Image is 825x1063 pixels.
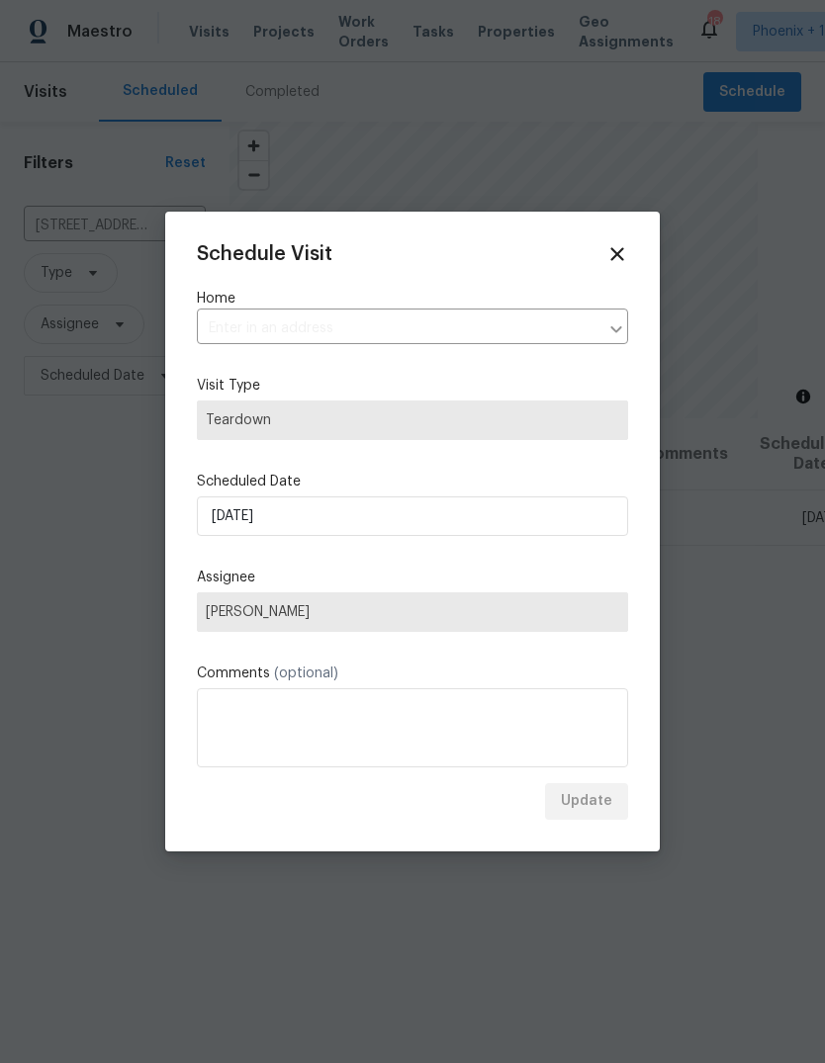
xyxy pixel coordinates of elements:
[206,604,619,620] span: [PERSON_NAME]
[197,568,628,587] label: Assignee
[606,243,628,265] span: Close
[206,410,619,430] span: Teardown
[197,244,332,264] span: Schedule Visit
[197,472,628,491] label: Scheduled Date
[197,289,628,309] label: Home
[197,496,628,536] input: M/D/YYYY
[274,666,338,680] span: (optional)
[197,313,598,344] input: Enter in an address
[197,664,628,683] label: Comments
[197,376,628,396] label: Visit Type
